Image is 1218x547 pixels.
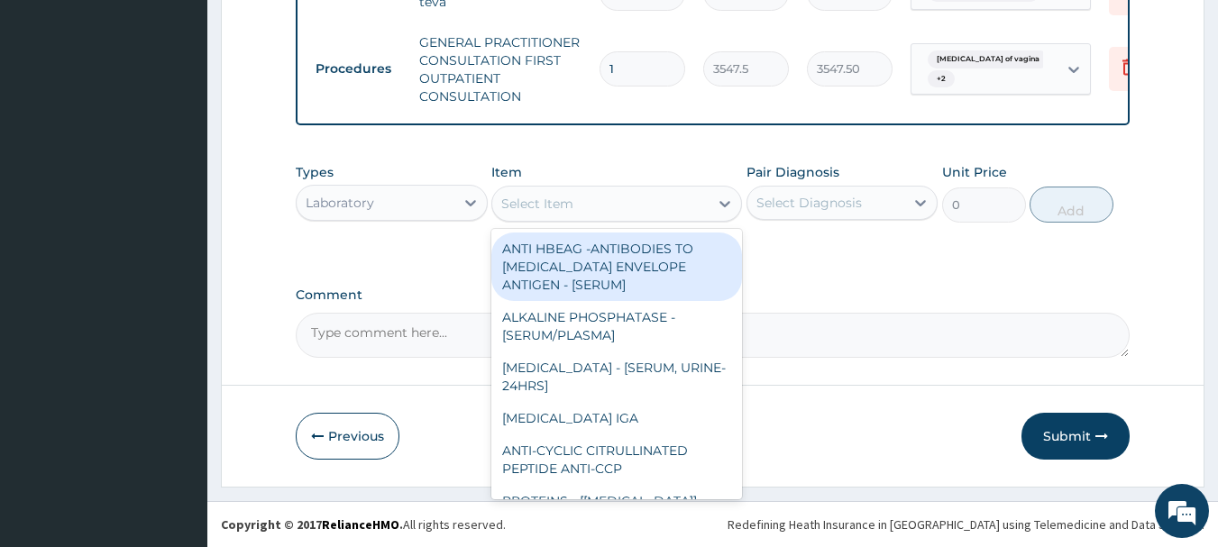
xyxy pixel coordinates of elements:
[306,194,374,212] div: Laboratory
[491,163,522,181] label: Item
[105,160,249,342] span: We're online!
[928,70,955,88] span: + 2
[1030,187,1113,223] button: Add
[756,194,862,212] div: Select Diagnosis
[928,50,1049,68] span: [MEDICAL_DATA] of vagina
[410,24,591,114] td: GENERAL PRACTITIONER CONSULTATION FIRST OUTPATIENT CONSULTATION
[307,52,410,86] td: Procedures
[207,501,1218,547] footer: All rights reserved.
[942,163,1007,181] label: Unit Price
[33,90,73,135] img: d_794563401_company_1708531726252_794563401
[322,516,399,533] a: RelianceHMO
[491,301,742,351] div: ALKALINE PHOSPHATASE - [SERUM/PLASMA]
[296,9,339,52] div: Minimize live chat window
[746,163,839,181] label: Pair Diagnosis
[728,515,1204,533] div: Redefining Heath Insurance in [GEOGRAPHIC_DATA] using Telemedicine and Data Science!
[491,434,742,485] div: ANTI-CYCLIC CITRULLINATED PEPTIDE ANTI-CCP
[9,360,343,423] textarea: Type your message and hit 'Enter'
[296,287,1131,303] label: Comment
[296,413,399,460] button: Previous
[491,351,742,402] div: [MEDICAL_DATA] - [SERUM, URINE-24HRS]
[491,402,742,434] div: [MEDICAL_DATA] IGA
[296,165,334,180] label: Types
[221,516,403,533] strong: Copyright © 2017 .
[94,101,303,124] div: Chat with us now
[501,195,573,213] div: Select Item
[491,485,742,517] div: PROTEINS - [[MEDICAL_DATA]]
[1021,413,1130,460] button: Submit
[491,232,742,301] div: ANTI HBEAG -ANTIBODIES TO [MEDICAL_DATA] ENVELOPE ANTIGEN - [SERUM]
